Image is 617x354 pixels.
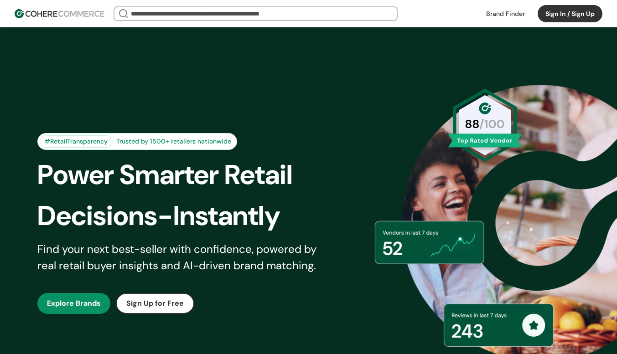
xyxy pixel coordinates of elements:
[37,241,328,274] div: Find your next best-seller with confidence, powered by real retail buyer insights and AI-driven b...
[116,293,194,314] button: Sign Up for Free
[37,293,110,314] button: Explore Brands
[37,154,344,195] div: Power Smarter Retail
[113,137,235,146] div: Trusted by 1500+ retailers nationwide
[37,195,344,236] div: Decisions-Instantly
[40,135,113,148] div: #RetailTransparency
[15,9,104,18] img: Cohere Logo
[538,5,602,22] button: Sign In / Sign Up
